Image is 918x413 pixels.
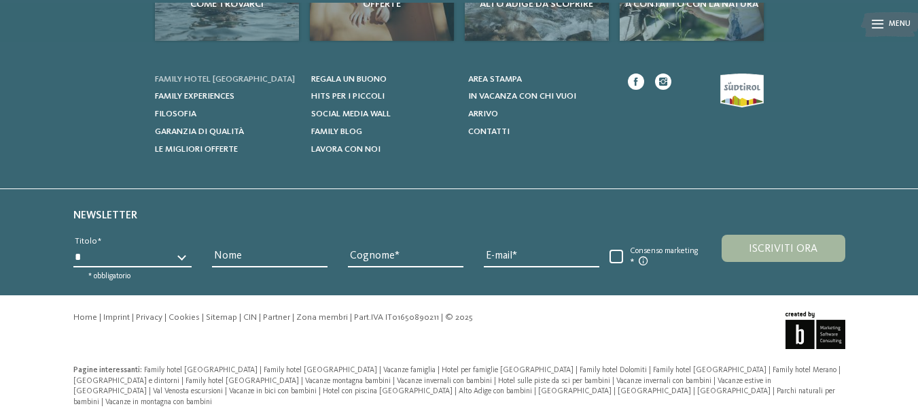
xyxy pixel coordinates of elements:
span: Vacanze in bici con bambini [229,387,317,395]
span: | [202,313,204,322]
span: © 2025 [445,313,473,322]
span: | [614,387,616,395]
a: Lavora con noi [311,144,455,156]
a: Contatti [468,126,612,138]
span: Family hotel [GEOGRAPHIC_DATA] [264,366,377,374]
span: | [101,398,103,406]
span: | [260,366,262,374]
a: Family hotel Dolomiti [580,366,649,374]
span: | [259,313,261,322]
span: | [164,313,166,322]
span: | [393,377,395,385]
span: Family hotel [GEOGRAPHIC_DATA] [653,366,766,374]
span: Vacanze invernali con bambini [397,377,492,385]
span: | [494,377,496,385]
span: Hits per i piccoli [311,92,385,101]
span: | [441,313,443,322]
span: | [239,313,241,322]
a: Home [73,313,97,322]
a: Garanzia di qualità [155,126,298,138]
span: Val Venosta escursioni [153,387,223,395]
span: Family hotel Merano [773,366,836,374]
span: | [838,366,841,374]
a: Vacanze invernali con bambini [616,377,713,385]
span: Consenso marketing [623,246,701,268]
span: Regala un buono [311,75,387,84]
span: | [319,387,321,395]
a: Sitemap [206,313,237,322]
a: Hits per i piccoli [311,90,455,103]
a: Imprint [103,313,130,322]
span: [GEOGRAPHIC_DATA] [618,387,691,395]
span: Family hotel [GEOGRAPHIC_DATA] [144,366,258,374]
span: | [649,366,651,374]
a: Family hotel [GEOGRAPHIC_DATA] [144,366,260,374]
img: Brandnamic GmbH | Leading Hospitality Solutions [785,312,845,349]
span: [GEOGRAPHIC_DATA] [697,387,771,395]
a: Family experiences [155,90,298,103]
span: | [773,387,775,395]
span: In vacanza con chi vuoi [468,92,576,101]
span: Family hotel [GEOGRAPHIC_DATA] [186,377,299,385]
a: Area stampa [468,73,612,86]
a: In vacanza con chi vuoi [468,90,612,103]
span: Family hotel [GEOGRAPHIC_DATA] [155,75,295,84]
span: | [612,377,614,385]
span: Vacanze montagna bambini [305,377,391,385]
span: Vacanze in montagna con bambini [105,398,212,406]
span: Family Blog [311,127,362,136]
span: | [225,387,227,395]
span: | [379,366,381,374]
a: Hotel per famiglie [GEOGRAPHIC_DATA] [442,366,576,374]
span: | [438,366,440,374]
a: Family hotel [GEOGRAPHIC_DATA] [155,73,298,86]
span: Newsletter [73,210,137,221]
a: Vacanze montagna bambini [305,377,393,385]
span: | [713,377,716,385]
span: [GEOGRAPHIC_DATA] [538,387,612,395]
span: Family experiences [155,92,234,101]
a: Le migliori offerte [155,144,298,156]
a: Arrivo [468,108,612,120]
span: | [181,377,183,385]
span: | [576,366,578,374]
span: | [99,313,101,322]
span: Iscriviti ora [749,244,817,254]
span: | [534,387,536,395]
a: Alto Adige con bambini [459,387,534,395]
a: Family hotel Merano [773,366,838,374]
span: Le migliori offerte [155,145,238,154]
a: Family hotel [GEOGRAPHIC_DATA] [653,366,769,374]
a: Zona membri [296,313,348,322]
span: Lavora con noi [311,145,381,154]
span: | [149,387,151,395]
a: Vacanze in bici con bambini [229,387,319,395]
span: Alto Adige con bambini [459,387,532,395]
a: CIN [243,313,257,322]
span: Arrivo [468,110,498,118]
span: [GEOGRAPHIC_DATA] e dintorni [73,377,179,385]
a: Hotel sulle piste da sci per bambini [498,377,612,385]
span: Filosofia [155,110,196,118]
span: Vacanze invernali con bambini [616,377,711,385]
span: | [292,313,294,322]
a: Cookies [169,313,200,322]
a: Vacanze invernali con bambini [397,377,494,385]
span: Hotel sulle piste da sci per bambini [498,377,610,385]
span: Garanzia di qualità [155,127,244,136]
a: [GEOGRAPHIC_DATA] e dintorni [73,377,181,385]
span: | [301,377,303,385]
span: Pagine interessanti: [73,366,142,374]
span: | [693,387,695,395]
span: Family hotel Dolomiti [580,366,647,374]
span: | [132,313,134,322]
a: Regala un buono [311,73,455,86]
a: [GEOGRAPHIC_DATA] [618,387,693,395]
span: | [455,387,457,395]
a: Partner [263,313,290,322]
a: Vacanze famiglia [383,366,438,374]
a: Val Venosta escursioni [153,387,225,395]
span: Vacanze famiglia [383,366,436,374]
span: Social Media Wall [311,110,391,118]
a: Filosofia [155,108,298,120]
